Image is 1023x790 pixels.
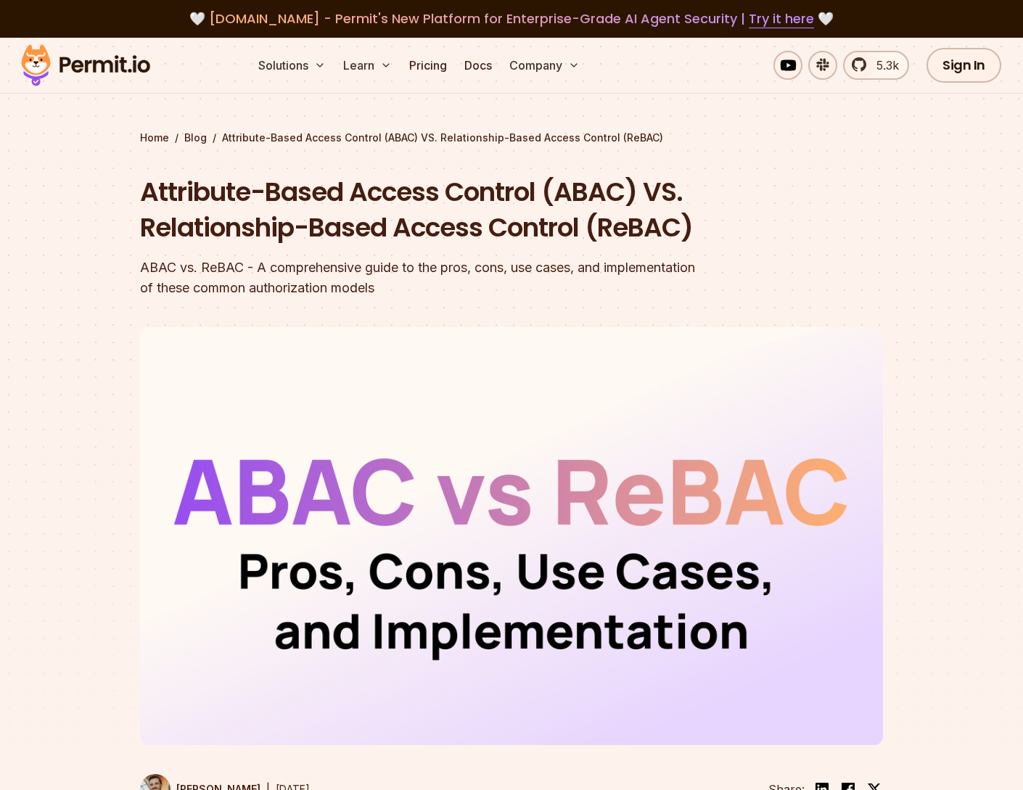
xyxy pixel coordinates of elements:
[140,174,697,246] h1: Attribute-Based Access Control (ABAC) VS. Relationship-Based Access Control (ReBAC)
[209,9,814,28] span: [DOMAIN_NAME] - Permit's New Platform for Enterprise-Grade AI Agent Security |
[843,51,909,80] a: 5.3k
[337,51,398,80] button: Learn
[252,51,332,80] button: Solutions
[140,327,883,745] img: Attribute-Based Access Control (ABAC) VS. Relationship-Based Access Control (ReBAC)
[184,131,207,145] a: Blog
[868,57,899,74] span: 5.3k
[927,48,1001,83] a: Sign In
[504,51,586,80] button: Company
[140,131,883,145] div: / /
[459,51,498,80] a: Docs
[35,9,988,29] div: 🤍 🤍
[15,41,157,90] img: Permit logo
[749,9,814,28] a: Try it here
[140,131,169,145] a: Home
[140,258,697,298] div: ABAC vs. ReBAC - A comprehensive guide to the pros, cons, use cases, and implementation of these ...
[403,51,453,80] a: Pricing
